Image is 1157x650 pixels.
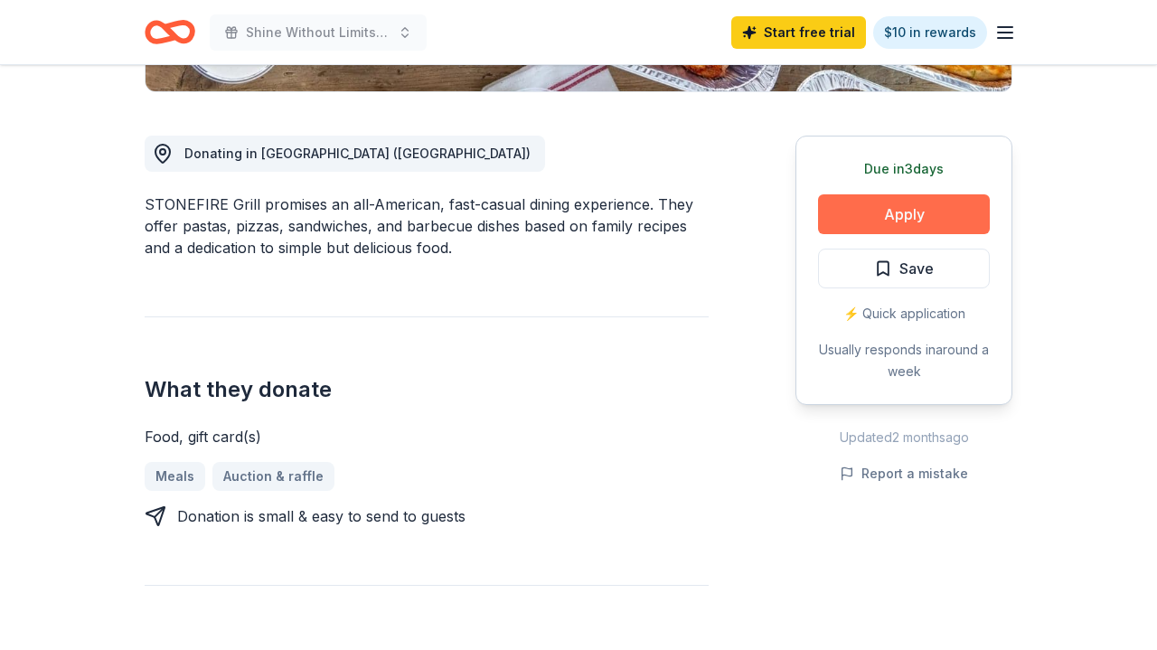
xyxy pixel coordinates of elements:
button: Report a mistake [840,463,968,485]
span: Donating in [GEOGRAPHIC_DATA] ([GEOGRAPHIC_DATA]) [184,146,531,161]
div: ⚡️ Quick application [818,303,990,325]
a: $10 in rewards [873,16,987,49]
span: Save [899,257,934,280]
button: Save [818,249,990,288]
button: Shine Without Limits Gala [210,14,427,51]
span: Shine Without Limits Gala [246,22,390,43]
div: STONEFIRE Grill promises an all-American, fast-casual dining experience. They offer pastas, pizza... [145,193,709,259]
a: Start free trial [731,16,866,49]
a: Home [145,11,195,53]
div: Due in 3 days [818,158,990,180]
div: Food, gift card(s) [145,426,709,447]
h2: What they donate [145,375,709,404]
a: Meals [145,462,205,491]
div: Usually responds in around a week [818,339,990,382]
button: Apply [818,194,990,234]
div: Donation is small & easy to send to guests [177,505,466,527]
div: Updated 2 months ago [795,427,1012,448]
a: Auction & raffle [212,462,334,491]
